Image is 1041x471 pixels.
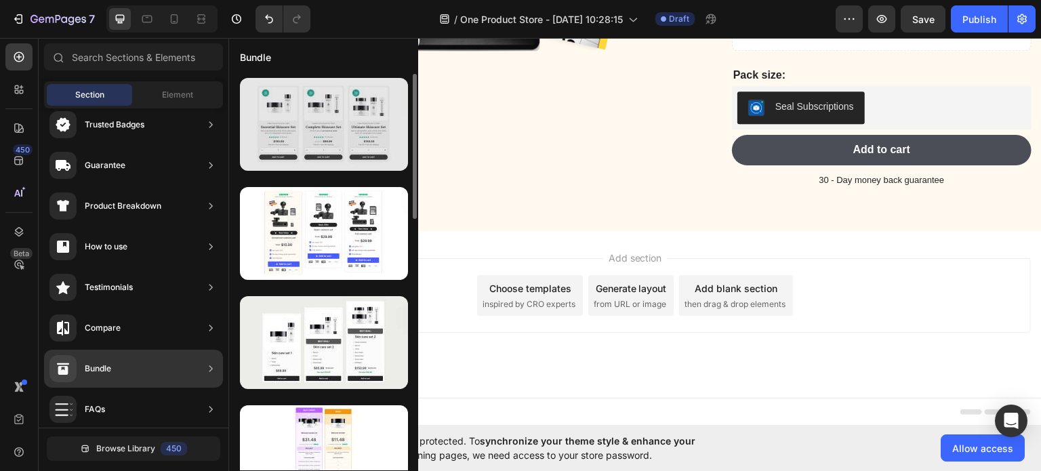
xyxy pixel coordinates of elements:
span: Add section [375,213,439,227]
span: Your page is password protected. To when designing pages, we need access to your store password. [315,434,748,462]
span: synchronize your theme style & enhance your experience [315,435,695,461]
span: then drag & drop elements [456,260,557,272]
img: SealSubscriptions.png [520,62,536,78]
button: Add to cart [504,97,803,127]
div: Bundle [85,362,111,375]
button: Allow access [941,434,1025,462]
div: FAQs [85,403,105,416]
button: Publish [951,5,1008,33]
span: Draft [669,13,689,25]
span: One Product Store - [DATE] 10:28:15 [460,12,623,26]
div: Guarantee [85,159,125,172]
div: Compare [85,321,121,335]
div: 450 [13,144,33,155]
div: How to use [85,240,127,253]
div: Product Breakdown [85,199,161,213]
span: Save [912,14,935,25]
span: Allow access [952,441,1013,455]
button: Browse Library450 [47,436,220,461]
span: inspired by CRO experts [254,260,347,272]
button: Seal Subscriptions [509,54,636,86]
p: 30 - Day money back guarantee [505,137,802,148]
span: Section [75,89,104,101]
span: Element [162,89,193,101]
button: 7 [5,5,101,33]
iframe: Design area [228,38,1041,425]
div: Generate layout [367,243,438,258]
span: Browse Library [96,443,155,455]
input: Search Sections & Elements [44,43,223,70]
div: Add blank section [466,243,549,258]
div: Undo/Redo [256,5,310,33]
div: Testimonials [85,281,133,294]
div: Trusted Badges [85,118,144,131]
span: from URL or image [365,260,438,272]
div: Beta [10,248,33,259]
div: Publish [962,12,996,26]
div: Open Intercom Messenger [995,405,1027,437]
div: Choose templates [261,243,343,258]
span: / [454,12,457,26]
div: Add to cart [625,105,682,119]
div: 450 [161,442,187,455]
div: Seal Subscriptions [547,62,626,76]
p: 7 [89,11,95,27]
button: Save [901,5,945,33]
